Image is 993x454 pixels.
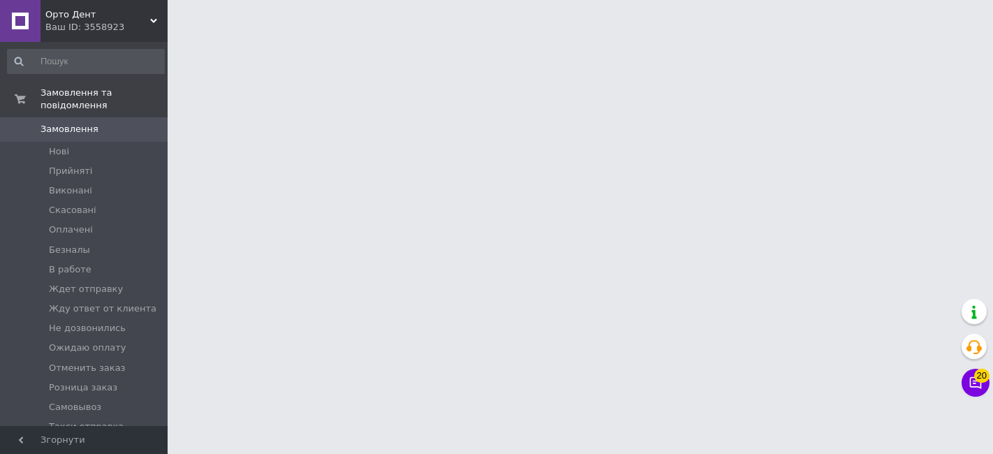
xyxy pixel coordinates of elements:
span: Не дозвонились [49,322,126,335]
span: Самовывоз [49,401,101,413]
input: Пошук [7,49,165,74]
span: Оплачені [49,224,93,236]
span: Ожидаю оплату [49,342,126,354]
span: Такси отправка [49,420,124,433]
span: Замовлення [41,123,98,136]
span: 20 [974,369,990,383]
span: Розница заказ [49,381,117,394]
span: Замовлення та повідомлення [41,87,168,112]
span: Орто Дент [45,8,150,21]
span: Жду ответ от клиента [49,302,156,315]
span: Отменить заказ [49,362,126,374]
div: Ваш ID: 3558923 [45,21,168,34]
span: Прийняті [49,165,92,177]
button: Чат з покупцем20 [962,369,990,397]
span: Безналы [49,244,90,256]
span: Скасовані [49,204,96,217]
span: Нові [49,145,69,158]
span: Виконані [49,184,92,197]
span: В работе [49,263,91,276]
span: Ждет отправку [49,283,123,295]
